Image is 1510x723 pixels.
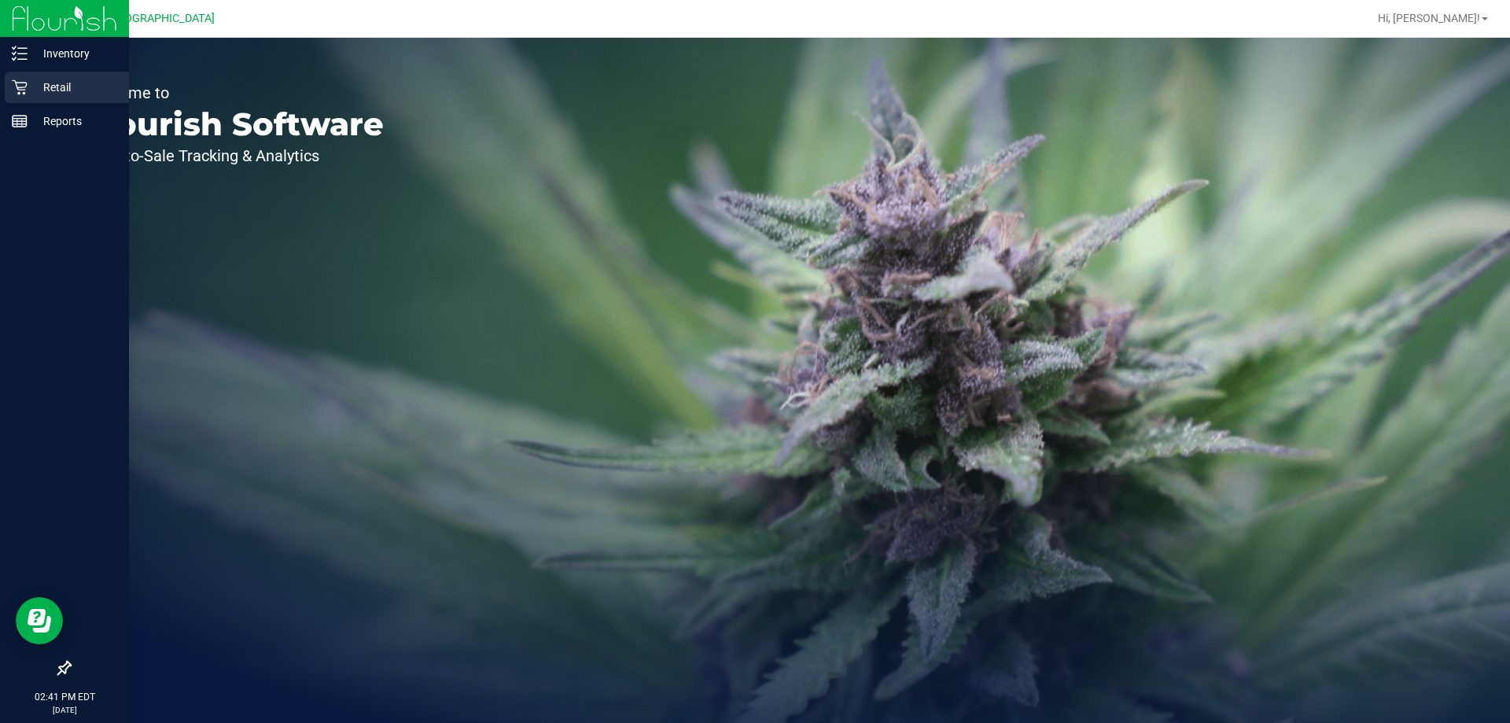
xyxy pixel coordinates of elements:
[1378,12,1480,24] span: Hi, [PERSON_NAME]!
[7,690,122,704] p: 02:41 PM EDT
[12,79,28,95] inline-svg: Retail
[16,597,63,644] iframe: Resource center
[12,46,28,61] inline-svg: Inventory
[12,113,28,129] inline-svg: Reports
[28,78,122,97] p: Retail
[85,109,384,140] p: Flourish Software
[7,704,122,716] p: [DATE]
[107,12,215,25] span: [GEOGRAPHIC_DATA]
[85,148,384,164] p: Seed-to-Sale Tracking & Analytics
[85,85,384,101] p: Welcome to
[28,44,122,63] p: Inventory
[28,112,122,131] p: Reports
